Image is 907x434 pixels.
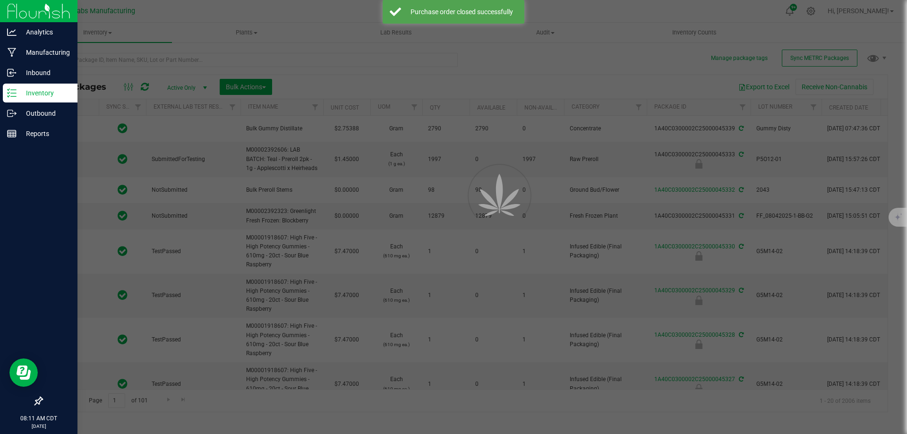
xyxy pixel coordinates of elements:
p: Reports [17,128,73,139]
p: Analytics [17,26,73,38]
iframe: Resource center [9,358,38,387]
inline-svg: Inventory [7,88,17,98]
div: Purchase order closed successfully [406,7,517,17]
p: Inbound [17,67,73,78]
inline-svg: Inbound [7,68,17,77]
p: [DATE] [4,423,73,430]
p: Outbound [17,108,73,119]
p: 08:11 AM CDT [4,414,73,423]
p: Inventory [17,87,73,99]
inline-svg: Outbound [7,109,17,118]
inline-svg: Analytics [7,27,17,37]
inline-svg: Reports [7,129,17,138]
p: Manufacturing [17,47,73,58]
inline-svg: Manufacturing [7,48,17,57]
